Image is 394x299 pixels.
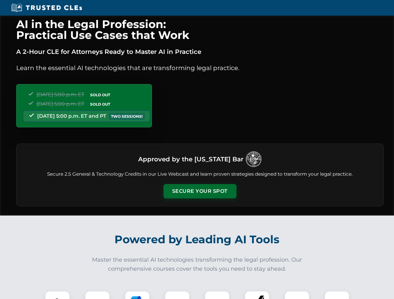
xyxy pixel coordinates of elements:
h3: Approved by the [US_STATE] Bar [138,154,243,165]
h2: Powered by Leading AI Tools [24,229,370,250]
span: SOLD OUT [88,101,112,107]
p: Secure 2.5 General & Technology Credits in our Live Webcast and learn proven strategies designed ... [24,171,376,178]
span: SOLD OUT [88,92,112,98]
p: Master the essential AI technologies transforming the legal profession. Our comprehensive courses... [88,255,306,273]
span: [DATE] 5:00 p.m. ET [36,92,84,97]
p: A 2-Hour CLE for Attorneys Ready to Master AI in Practice [16,47,384,57]
span: [DATE] 5:00 p.m. ET [36,101,84,107]
h1: AI in the Legal Profession: Practical Use Cases that Work [16,19,384,40]
p: Learn the essential AI technologies that are transforming legal practice. [16,63,384,73]
button: Secure Your Spot [163,184,236,198]
img: Trusted CLEs [9,3,84,12]
img: Logo [246,151,261,167]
